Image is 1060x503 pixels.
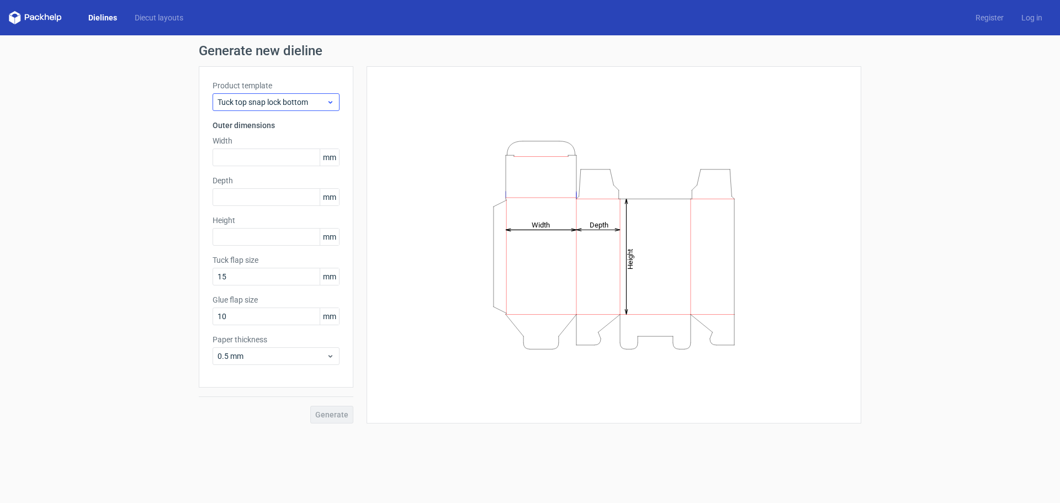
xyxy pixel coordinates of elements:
label: Paper thickness [213,334,340,345]
tspan: Height [626,248,634,269]
span: mm [320,229,339,245]
a: Log in [1013,12,1051,23]
tspan: Depth [590,220,608,229]
span: Tuck top snap lock bottom [218,97,326,108]
span: mm [320,189,339,205]
span: mm [320,268,339,285]
label: Tuck flap size [213,255,340,266]
a: Dielines [79,12,126,23]
span: mm [320,149,339,166]
h3: Outer dimensions [213,120,340,131]
label: Product template [213,80,340,91]
label: Height [213,215,340,226]
h1: Generate new dieline [199,44,861,57]
a: Diecut layouts [126,12,192,23]
a: Register [967,12,1013,23]
label: Width [213,135,340,146]
span: 0.5 mm [218,351,326,362]
label: Glue flap size [213,294,340,305]
span: mm [320,308,339,325]
label: Depth [213,175,340,186]
tspan: Width [532,220,550,229]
